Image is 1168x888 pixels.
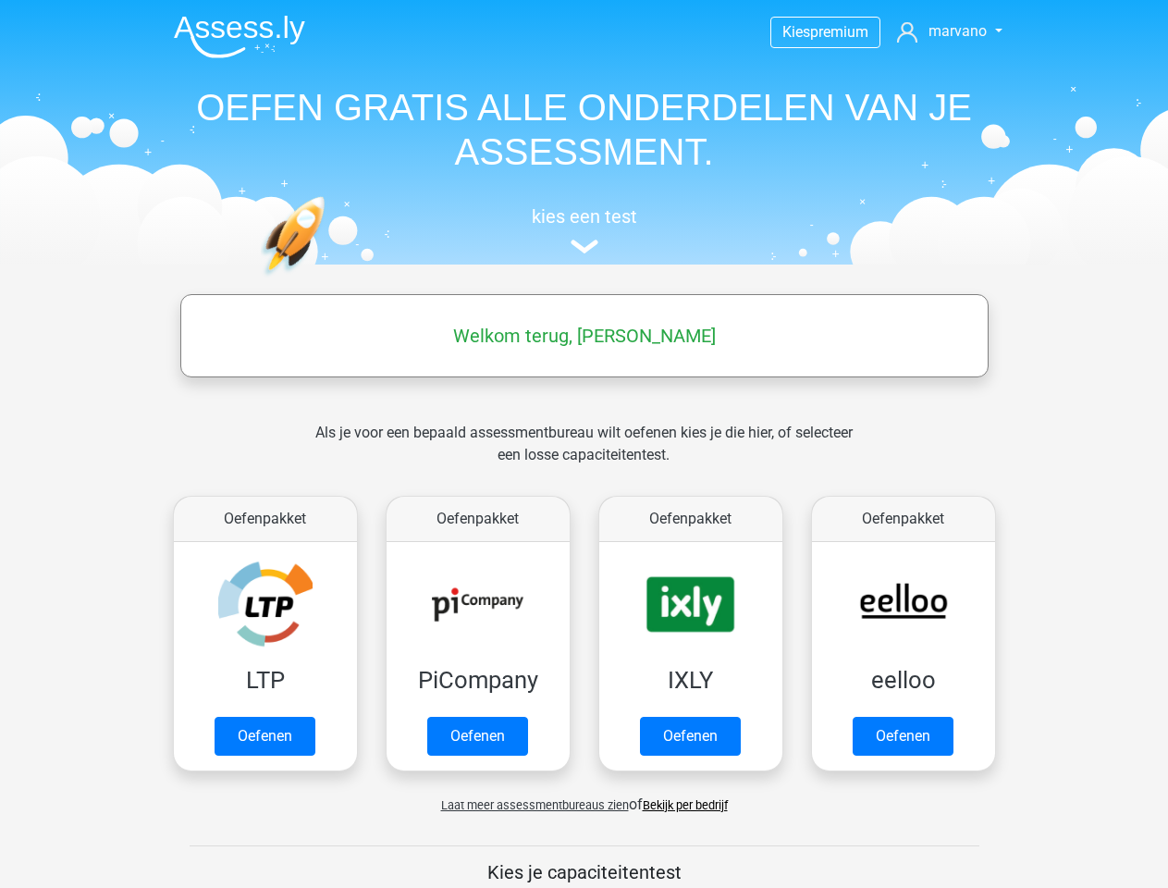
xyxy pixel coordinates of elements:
h1: OEFEN GRATIS ALLE ONDERDELEN VAN JE ASSESSMENT. [159,85,1010,174]
span: marvano [928,22,987,40]
a: Kiespremium [771,19,879,44]
div: of [159,779,1010,816]
h5: kies een test [159,205,1010,228]
a: Oefenen [427,717,528,756]
h5: Welkom terug, [PERSON_NAME] [190,325,979,347]
div: Als je voor een bepaald assessmentbureau wilt oefenen kies je die hier, of selecteer een losse ca... [301,422,867,488]
span: Kies [782,23,810,41]
img: Assessly [174,15,305,58]
h5: Kies je capaciteitentest [190,861,979,883]
img: assessment [571,240,598,253]
a: Oefenen [853,717,953,756]
a: Bekijk per bedrijf [643,798,728,812]
a: marvano [890,20,1009,43]
img: oefenen [261,196,397,364]
a: kies een test [159,205,1010,254]
a: Oefenen [215,717,315,756]
a: Oefenen [640,717,741,756]
span: Laat meer assessmentbureaus zien [441,798,629,812]
span: premium [810,23,868,41]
